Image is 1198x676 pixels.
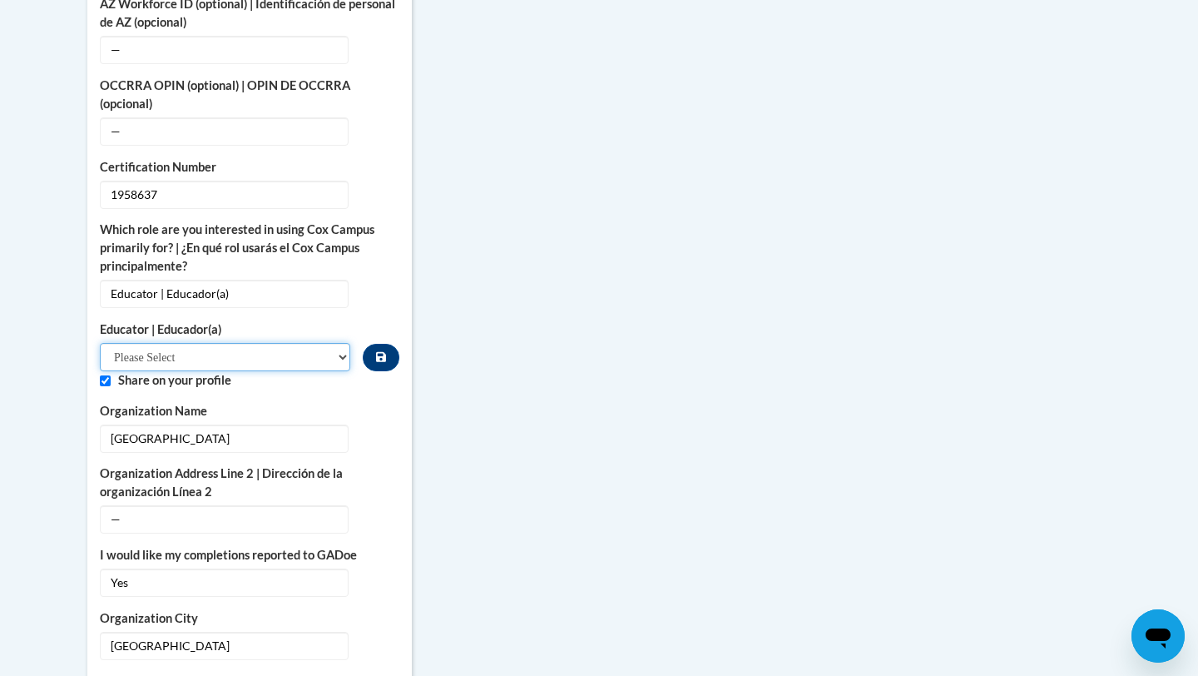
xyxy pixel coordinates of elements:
span: — [100,36,349,64]
span: 1958637 [100,181,349,209]
label: Educator | Educador(a) [100,321,350,339]
span: Educator | Educador(a) [100,280,349,308]
label: OCCRRA OPIN (optional) | OPIN DE OCCRRA (opcional) [100,77,399,113]
iframe: Button to launch messaging window [1131,609,1185,663]
span: — [100,505,349,534]
label: Organization City [100,609,399,628]
label: Which role are you interested in using Cox Campus primarily for? | ¿En qué rol usarás el Cox Camp... [100,221,399,276]
label: I would like my completions reported to GADoe [100,546,399,564]
span: Yes [100,569,349,597]
label: Organization Name [100,402,399,420]
span: [GEOGRAPHIC_DATA] [100,425,349,453]
label: Organization Address Line 2 | Dirección de la organización Línea 2 [100,465,399,501]
label: Share on your profile [118,371,399,390]
label: Certification Number [100,158,399,176]
span: — [100,117,349,146]
span: [GEOGRAPHIC_DATA] [100,632,349,660]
